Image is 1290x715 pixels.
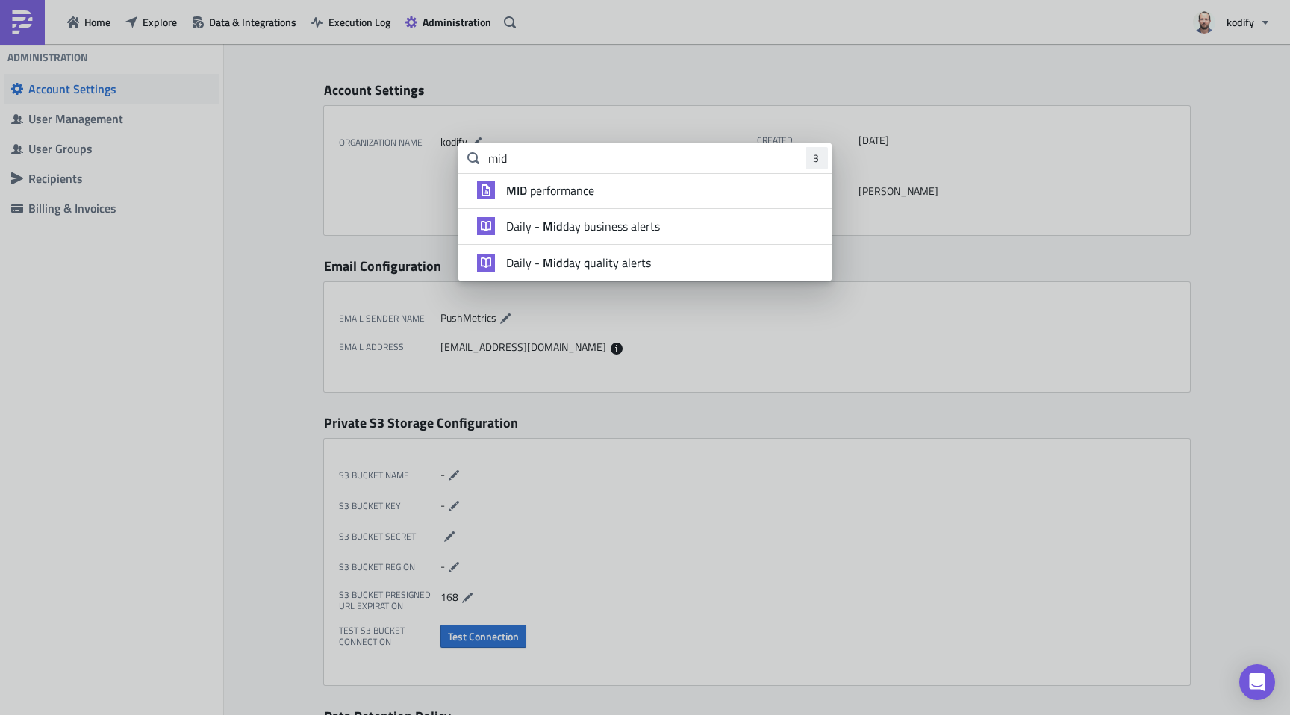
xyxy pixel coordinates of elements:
[540,254,563,272] strong: Mid
[1239,664,1275,700] div: Open Intercom Messenger
[813,151,820,166] span: 3
[506,219,660,234] span: Daily - day business alerts
[506,255,651,270] span: Daily - day quality alerts
[506,181,530,199] strong: MID
[540,217,563,235] strong: Mid
[506,183,594,198] span: performance
[458,143,832,173] input: Search for reports...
